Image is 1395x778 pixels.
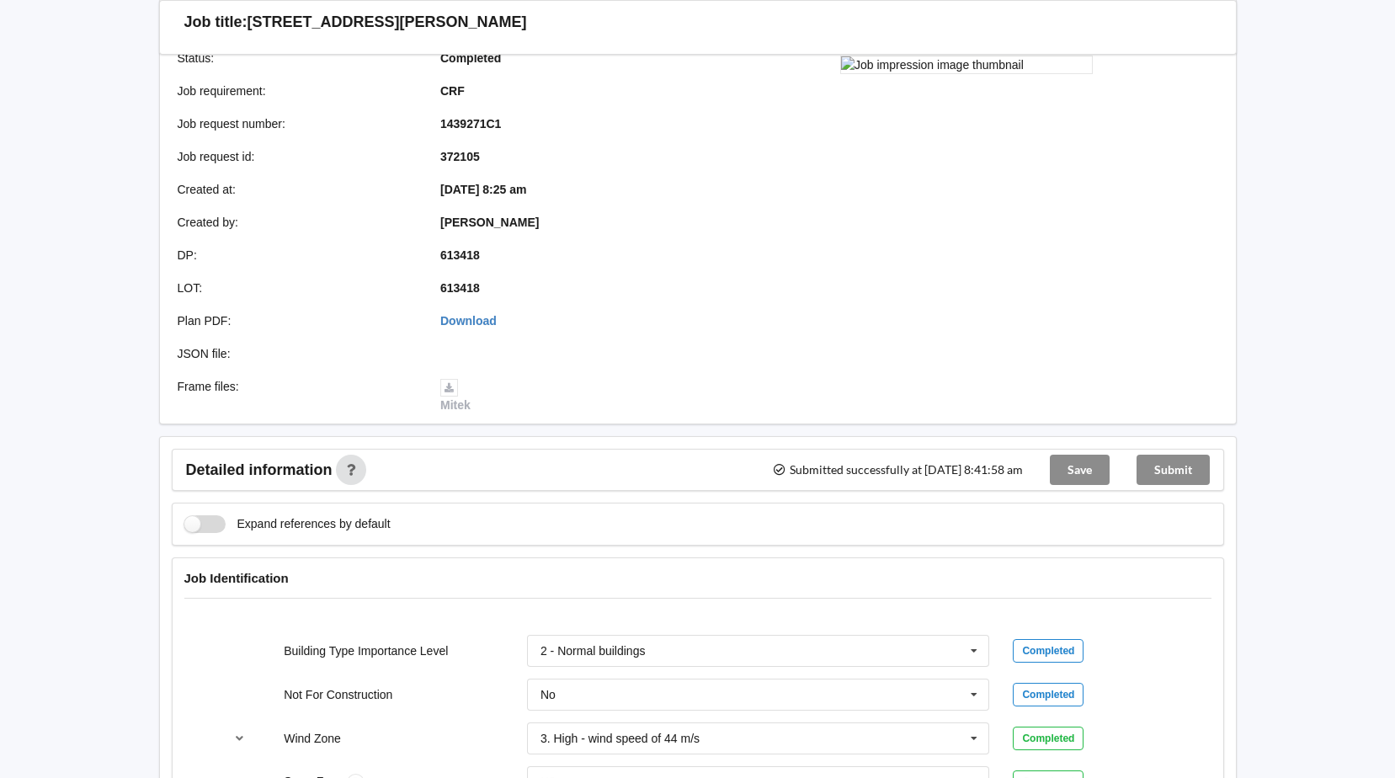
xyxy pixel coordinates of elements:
[184,13,248,32] h3: Job title:
[166,115,429,132] div: Job request number :
[166,214,429,231] div: Created by :
[166,312,429,329] div: Plan PDF :
[166,148,429,165] div: Job request id :
[840,56,1093,74] img: Job impression image thumbnail
[1013,639,1084,663] div: Completed
[166,378,429,413] div: Frame files :
[284,644,448,658] label: Building Type Importance Level
[1013,683,1084,706] div: Completed
[166,50,429,67] div: Status :
[440,380,471,412] a: Mitek
[440,117,501,131] b: 1439271C1
[284,688,392,701] label: Not For Construction
[772,464,1022,476] span: Submitted successfully at [DATE] 8:41:58 am
[540,689,556,701] div: No
[440,314,497,328] a: Download
[440,150,480,163] b: 372105
[184,570,1211,586] h4: Job Identification
[248,13,527,32] h3: [STREET_ADDRESS][PERSON_NAME]
[166,247,429,264] div: DP :
[166,181,429,198] div: Created at :
[166,345,429,362] div: JSON file :
[440,216,539,229] b: [PERSON_NAME]
[540,733,700,744] div: 3. High - wind speed of 44 m/s
[440,281,480,295] b: 613418
[440,84,465,98] b: CRF
[1013,727,1084,750] div: Completed
[440,51,501,65] b: Completed
[540,645,646,657] div: 2 - Normal buildings
[166,280,429,296] div: LOT :
[184,515,391,533] label: Expand references by default
[223,723,256,754] button: reference-toggle
[186,462,333,477] span: Detailed information
[284,732,341,745] label: Wind Zone
[440,248,480,262] b: 613418
[440,183,526,196] b: [DATE] 8:25 am
[166,83,429,99] div: Job requirement :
